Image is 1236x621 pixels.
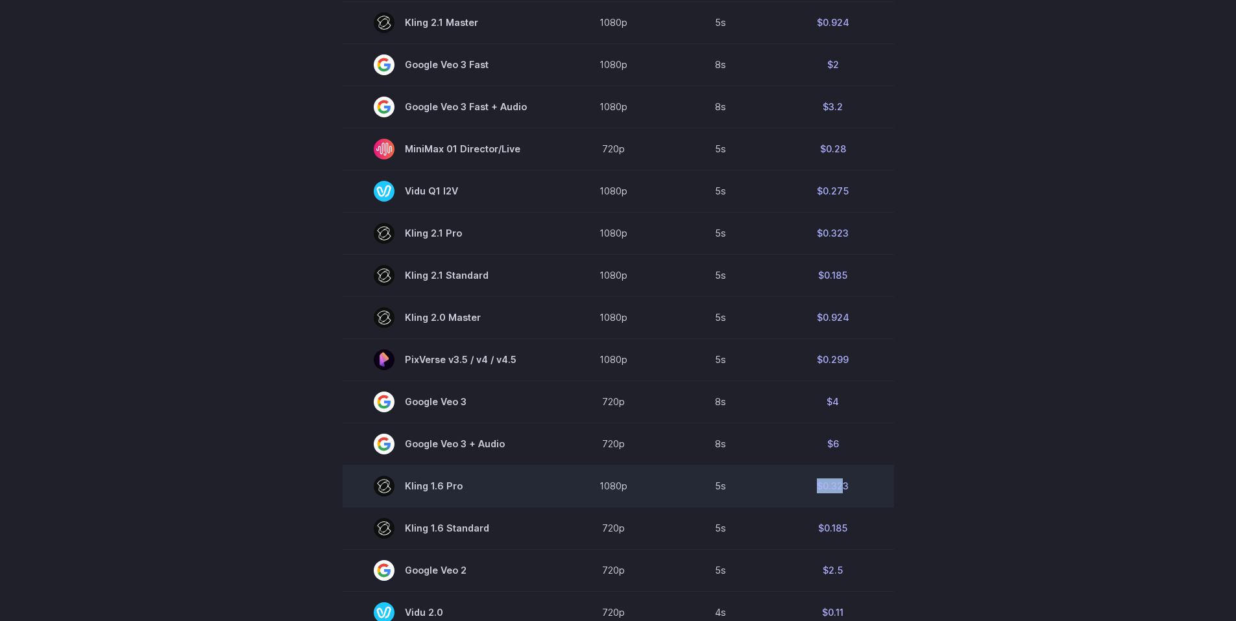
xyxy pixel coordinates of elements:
[772,381,894,423] td: $4
[558,170,670,212] td: 1080p
[558,296,670,338] td: 1080p
[670,423,772,465] td: 8s
[558,465,670,507] td: 1080p
[558,43,670,86] td: 1080p
[374,139,527,159] span: MiniMax 01 Director/Live
[374,518,527,539] span: Kling 1.6 Standard
[772,254,894,296] td: $0.185
[558,381,670,423] td: 720p
[772,170,894,212] td: $0.275
[374,265,527,286] span: Kling 2.1 Standard
[670,507,772,549] td: 5s
[772,549,894,591] td: $2.5
[374,307,527,328] span: Kling 2.0 Master
[374,434,527,454] span: Google Veo 3 + Audio
[374,181,527,202] span: Vidu Q1 I2V
[772,212,894,254] td: $0.323
[670,43,772,86] td: 8s
[670,1,772,43] td: 5s
[558,254,670,296] td: 1080p
[558,212,670,254] td: 1080p
[670,170,772,212] td: 5s
[772,465,894,507] td: $0.323
[772,423,894,465] td: $6
[374,392,527,412] span: Google Veo 3
[772,86,894,128] td: $3.2
[558,128,670,170] td: 720p
[670,338,772,381] td: 5s
[670,549,772,591] td: 5s
[772,1,894,43] td: $0.924
[772,507,894,549] td: $0.185
[670,254,772,296] td: 5s
[772,128,894,170] td: $0.28
[558,338,670,381] td: 1080p
[670,381,772,423] td: 8s
[772,296,894,338] td: $0.924
[772,43,894,86] td: $2
[670,86,772,128] td: 8s
[374,54,527,75] span: Google Veo 3 Fast
[374,12,527,33] span: Kling 2.1 Master
[558,1,670,43] td: 1080p
[558,86,670,128] td: 1080p
[558,549,670,591] td: 720p
[670,465,772,507] td: 5s
[670,212,772,254] td: 5s
[772,338,894,381] td: $0.299
[374,560,527,581] span: Google Veo 2
[374,476,527,497] span: Kling 1.6 Pro
[558,507,670,549] td: 720p
[670,128,772,170] td: 5s
[374,349,527,370] span: PixVerse v3.5 / v4 / v4.5
[558,423,670,465] td: 720p
[374,223,527,244] span: Kling 2.1 Pro
[374,97,527,117] span: Google Veo 3 Fast + Audio
[670,296,772,338] td: 5s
